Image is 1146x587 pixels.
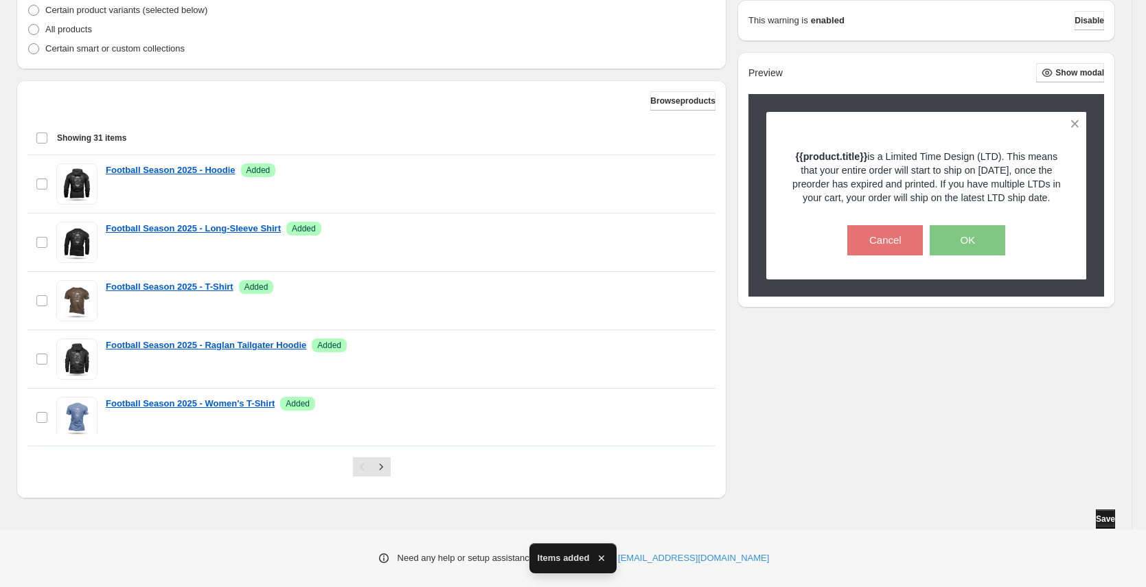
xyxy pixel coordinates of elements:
span: Certain product variants (selected below) [45,5,207,15]
p: This warning is [748,14,808,27]
button: Cancel [847,225,923,255]
button: OK [930,225,1005,255]
a: Football Season 2025 - Raglan Tailgater Hoodie [106,338,306,352]
p: is a Limited Time Design (LTD). This means that your entire order will start to ship on [DATE], o... [790,150,1063,205]
strong: {{product.title}} [796,151,868,162]
strong: enabled [811,14,845,27]
a: Football Season 2025 - Long-Sleeve Shirt [106,222,281,235]
button: Next [371,457,391,476]
h2: Preview [748,67,783,79]
button: Browseproducts [650,91,715,111]
span: Added [317,340,341,351]
span: Save [1096,514,1115,525]
button: Disable [1075,11,1104,30]
a: Football Season 2025 - Hoodie [106,163,236,177]
span: Showing 31 items [57,133,126,143]
span: Added [244,281,268,292]
p: Certain smart or custom collections [45,42,185,56]
a: Football Season 2025 - Women's T-Shirt [106,397,275,411]
a: Football Season 2025 - T-Shirt [106,280,233,294]
button: Save [1096,509,1115,529]
a: [EMAIL_ADDRESS][DOMAIN_NAME] [618,551,769,565]
span: Browse products [650,95,715,106]
p: All products [45,23,92,36]
span: Added [292,223,316,234]
span: Disable [1075,15,1104,26]
span: Items added [538,551,590,565]
button: Show modal [1036,63,1104,82]
span: Added [247,165,271,176]
span: Show modal [1055,67,1104,78]
nav: Pagination [353,457,391,476]
span: Added [286,398,310,409]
